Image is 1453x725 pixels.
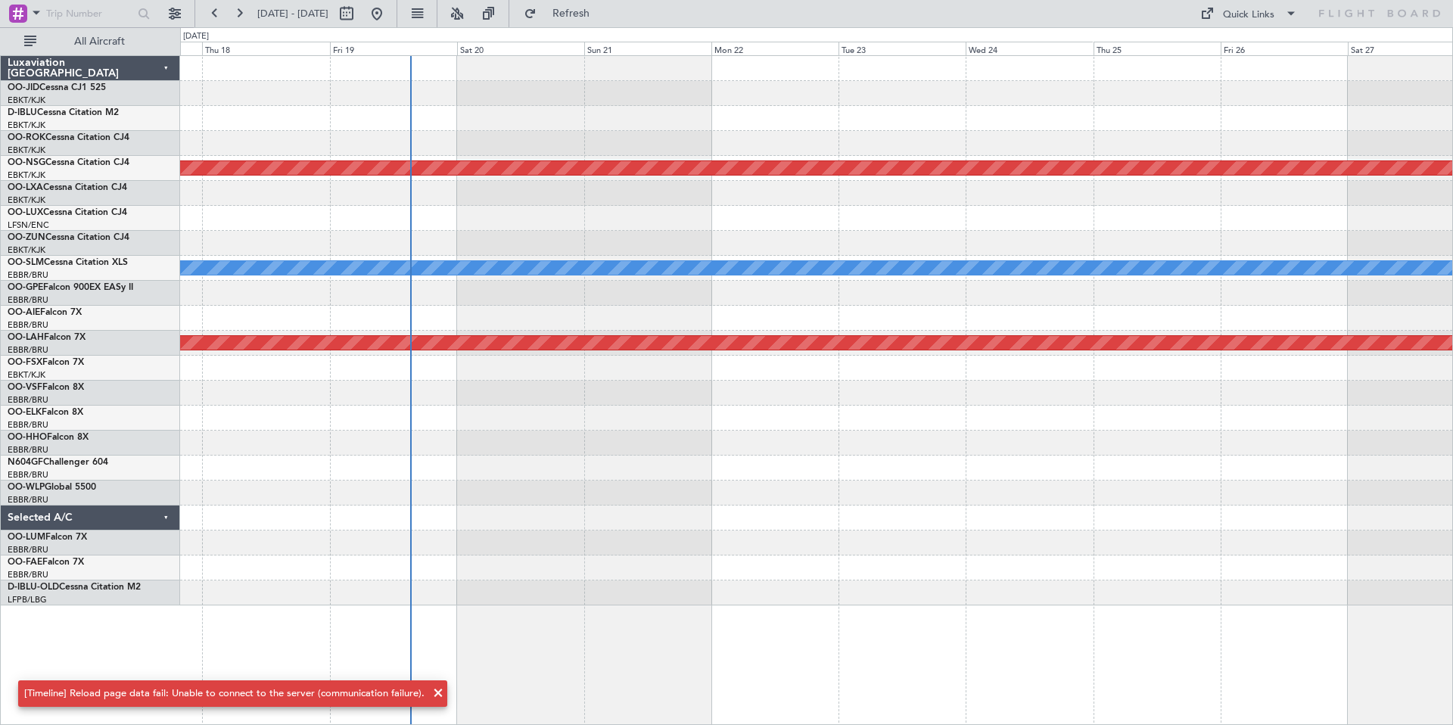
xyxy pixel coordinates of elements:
[540,8,603,19] span: Refresh
[24,686,425,702] div: [Timeline] Reload page data fail: Unable to connect to the server (communication failure).
[330,42,457,55] div: Fri 19
[202,42,329,55] div: Thu 18
[8,569,48,580] a: EBBR/BRU
[8,183,127,192] a: OO-LXACessna Citation CJ4
[8,233,129,242] a: OO-ZUNCessna Citation CJ4
[8,408,42,417] span: OO-ELK
[8,170,45,181] a: EBKT/KJK
[8,194,45,206] a: EBKT/KJK
[8,444,48,456] a: EBBR/BRU
[8,183,43,192] span: OO-LXA
[8,358,42,367] span: OO-FSX
[8,145,45,156] a: EBKT/KJK
[8,458,43,467] span: N604GF
[8,108,119,117] a: D-IBLUCessna Citation M2
[8,408,83,417] a: OO-ELKFalcon 8X
[1094,42,1221,55] div: Thu 25
[8,308,82,317] a: OO-AIEFalcon 7X
[8,208,127,217] a: OO-LUXCessna Citation CJ4
[584,42,711,55] div: Sun 21
[8,558,84,567] a: OO-FAEFalcon 7X
[457,42,584,55] div: Sat 20
[8,233,45,242] span: OO-ZUN
[8,383,42,392] span: OO-VSF
[39,36,160,47] span: All Aircraft
[8,594,47,605] a: LFPB/LBG
[8,133,45,142] span: OO-ROK
[8,258,128,267] a: OO-SLMCessna Citation XLS
[8,344,48,356] a: EBBR/BRU
[8,83,39,92] span: OO-JID
[8,583,141,592] a: D-IBLU-OLDCessna Citation M2
[8,108,37,117] span: D-IBLU
[1223,8,1274,23] div: Quick Links
[8,383,84,392] a: OO-VSFFalcon 8X
[17,30,164,54] button: All Aircraft
[8,333,86,342] a: OO-LAHFalcon 7X
[966,42,1093,55] div: Wed 24
[8,544,48,555] a: EBBR/BRU
[183,30,209,43] div: [DATE]
[8,83,106,92] a: OO-JIDCessna CJ1 525
[8,583,59,592] span: D-IBLU-OLD
[8,458,108,467] a: N604GFChallenger 604
[8,319,48,331] a: EBBR/BRU
[8,433,89,442] a: OO-HHOFalcon 8X
[8,483,96,492] a: OO-WLPGlobal 5500
[8,494,48,506] a: EBBR/BRU
[8,558,42,567] span: OO-FAE
[8,219,49,231] a: LFSN/ENC
[8,258,44,267] span: OO-SLM
[8,158,45,167] span: OO-NSG
[8,358,84,367] a: OO-FSXFalcon 7X
[8,294,48,306] a: EBBR/BRU
[839,42,966,55] div: Tue 23
[8,244,45,256] a: EBKT/KJK
[8,120,45,131] a: EBKT/KJK
[8,369,45,381] a: EBKT/KJK
[46,2,133,25] input: Trip Number
[8,269,48,281] a: EBBR/BRU
[8,533,45,542] span: OO-LUM
[711,42,839,55] div: Mon 22
[8,333,44,342] span: OO-LAH
[8,95,45,106] a: EBKT/KJK
[1193,2,1305,26] button: Quick Links
[8,394,48,406] a: EBBR/BRU
[8,419,48,431] a: EBBR/BRU
[8,158,129,167] a: OO-NSGCessna Citation CJ4
[8,133,129,142] a: OO-ROKCessna Citation CJ4
[8,283,43,292] span: OO-GPE
[8,433,47,442] span: OO-HHO
[8,469,48,481] a: EBBR/BRU
[1221,42,1348,55] div: Fri 26
[8,283,133,292] a: OO-GPEFalcon 900EX EASy II
[517,2,608,26] button: Refresh
[8,483,45,492] span: OO-WLP
[8,533,87,542] a: OO-LUMFalcon 7X
[257,7,328,20] span: [DATE] - [DATE]
[8,308,40,317] span: OO-AIE
[8,208,43,217] span: OO-LUX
